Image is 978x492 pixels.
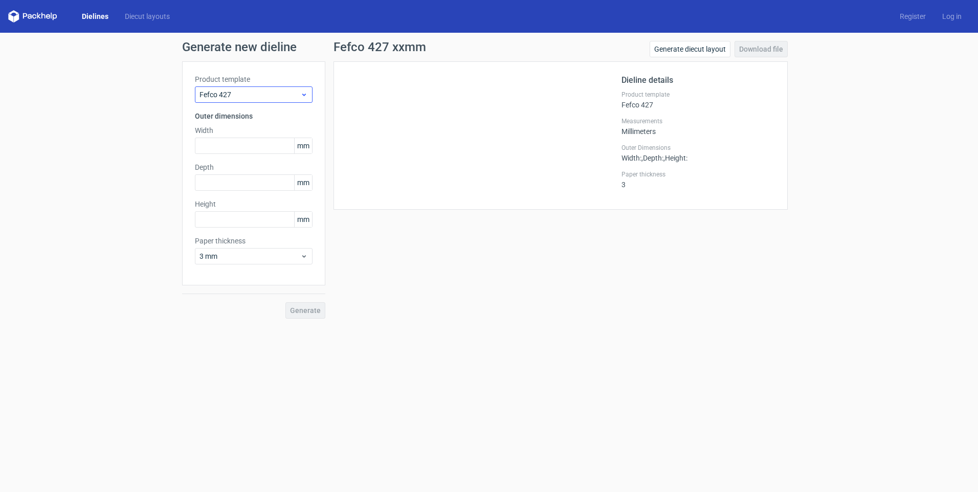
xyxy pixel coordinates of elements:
div: Fefco 427 [621,91,775,109]
label: Outer Dimensions [621,144,775,152]
span: mm [294,138,312,153]
label: Measurements [621,117,775,125]
span: , Depth : [641,154,663,162]
a: Generate diecut layout [650,41,730,57]
h1: Generate new dieline [182,41,796,53]
label: Paper thickness [195,236,313,246]
h2: Dieline details [621,74,775,86]
a: Diecut layouts [117,11,178,21]
label: Depth [195,162,313,172]
label: Product template [195,74,313,84]
span: , Height : [663,154,687,162]
label: Paper thickness [621,170,775,178]
span: mm [294,175,312,190]
label: Product template [621,91,775,99]
span: Fefco 427 [199,90,300,100]
h1: Fefco 427 xxmm [334,41,426,53]
label: Height [195,199,313,209]
span: 3 mm [199,251,300,261]
span: Width : [621,154,641,162]
a: Log in [934,11,970,21]
a: Dielines [74,11,117,21]
h3: Outer dimensions [195,111,313,121]
div: Millimeters [621,117,775,136]
span: mm [294,212,312,227]
div: 3 [621,170,775,189]
label: Width [195,125,313,136]
a: Register [892,11,934,21]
